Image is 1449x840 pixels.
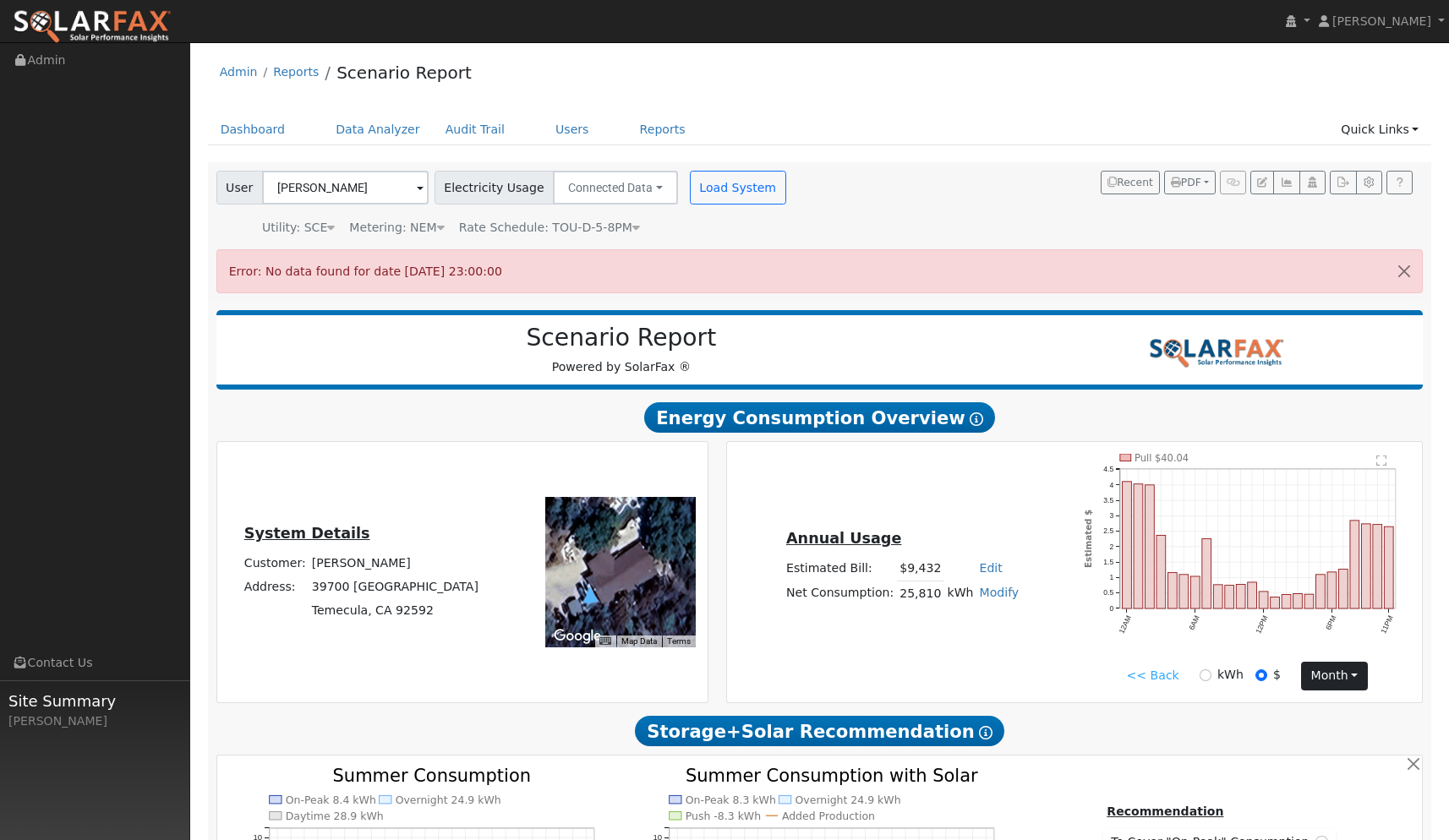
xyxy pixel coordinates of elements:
text: Estimated $ [1083,510,1093,568]
text:  [1376,455,1386,466]
rect: onclick="" [1282,595,1291,608]
span: User [216,171,263,205]
rect: onclick="" [1190,576,1200,608]
div: [PERSON_NAME] [8,712,181,730]
text: 4.5 [1103,466,1113,474]
text: 4 [1109,481,1113,489]
text: 2.5 [1103,527,1113,536]
u: Recommendation [1107,805,1223,818]
text: On-Peak 8.4 kWh [285,794,375,806]
text: 3 [1109,511,1113,520]
a: Users [543,114,602,145]
td: $9,432 [897,557,944,581]
button: Export Interval Data [1330,171,1356,194]
label: kWh [1217,666,1244,684]
img: Google [550,625,605,647]
div: Metering: NEM [349,219,444,237]
text: 2 [1109,543,1113,551]
rect: onclick="" [1167,573,1177,608]
td: [PERSON_NAME] [309,551,481,575]
img: SolarFax [13,9,172,45]
span: Storage+Solar Recommendation [635,716,1003,746]
a: Dashboard [208,114,298,145]
h2: Scenario Report [233,324,1009,352]
rect: onclick="" [1327,572,1337,608]
text: Daytime 28.9 kWh [285,810,383,822]
a: Scenario Report [336,63,472,83]
span: Electricity Usage [435,171,554,205]
td: 39700 [GEOGRAPHIC_DATA] [309,575,481,598]
rect: onclick="" [1271,597,1280,609]
text: 12AM [1117,614,1133,635]
input: kWh [1200,669,1211,681]
span: Energy Consumption Overview [644,402,994,433]
text: 3.5 [1103,496,1113,505]
button: Load System [690,171,786,205]
button: Login As [1299,171,1326,194]
td: 25,810 [897,581,944,605]
text: 12PM [1254,614,1270,635]
text: 0.5 [1103,589,1113,597]
button: Multi-Series Graph [1273,171,1299,194]
rect: onclick="" [1156,536,1166,609]
span: Site Summary [8,690,181,712]
a: Quick Links [1328,114,1431,145]
text: Added Production [782,810,875,822]
a: Help Link [1386,171,1413,194]
input: Select a User [262,171,429,205]
a: Admin [220,65,258,79]
button: Recent [1101,171,1160,194]
span: Error: No data found for date [DATE] 23:00:00 [229,265,502,278]
td: Net Consumption: [783,581,896,605]
rect: onclick="" [1316,575,1326,608]
span: Alias: TOUD-5-8PM [459,221,640,234]
button: Connected Data [553,171,678,205]
input: $ [1255,669,1267,681]
span: PDF [1171,177,1201,188]
a: Open this area in Google Maps (opens a new window) [550,625,605,647]
span: [PERSON_NAME] [1332,14,1431,28]
rect: onclick="" [1146,485,1155,608]
rect: onclick="" [1362,524,1371,608]
i: Show Help [970,412,983,426]
text: Summer Consumption [332,765,531,786]
button: Close [1386,250,1422,292]
a: Terms (opens in new tab) [667,636,691,646]
rect: onclick="" [1293,594,1303,609]
a: Data Analyzer [323,114,433,145]
a: Edit [980,561,1003,575]
td: Estimated Bill: [783,557,896,581]
text: 6AM [1187,614,1201,631]
rect: onclick="" [1385,527,1394,609]
text: Push -8.3 kWh [685,810,761,822]
button: Edit User [1250,171,1274,194]
rect: onclick="" [1339,570,1348,608]
text: Overnight 24.9 kWh [396,794,501,806]
rect: onclick="" [1123,482,1132,608]
button: Map Data [621,635,657,647]
text: Overnight 24.9 kWh [795,794,900,806]
rect: onclick="" [1373,525,1382,608]
text: Summer Consumption with Solar [686,765,979,786]
rect: onclick="" [1213,585,1222,608]
rect: onclick="" [1225,586,1234,608]
a: Modify [980,586,1020,599]
a: Reports [273,65,319,79]
rect: onclick="" [1179,575,1189,608]
text: 6PM [1324,614,1338,631]
a: << Back [1127,667,1179,685]
rect: onclick="" [1259,592,1268,608]
td: kWh [944,581,976,605]
td: Customer: [241,551,309,575]
rect: onclick="" [1304,595,1314,609]
rect: onclick="" [1350,521,1359,608]
text: On-Peak 8.3 kWh [685,794,775,806]
td: Address: [241,575,309,598]
rect: onclick="" [1248,582,1257,608]
text: 1.5 [1103,558,1113,566]
rect: onclick="" [1202,539,1211,609]
label: $ [1273,666,1281,684]
text: 1 [1109,574,1113,582]
button: PDF [1164,171,1216,194]
img: SolarFax [1149,330,1284,368]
